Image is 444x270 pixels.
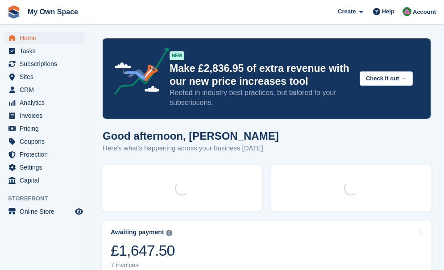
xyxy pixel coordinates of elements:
[103,130,279,142] h1: Good afternoon, [PERSON_NAME]
[4,135,84,148] a: menu
[20,161,73,174] span: Settings
[4,161,84,174] a: menu
[4,205,84,218] a: menu
[4,83,84,96] a: menu
[338,7,356,16] span: Create
[4,32,84,44] a: menu
[170,62,353,88] p: Make £2,836.95 of extra revenue with our new price increases tool
[20,148,73,161] span: Protection
[360,71,413,86] button: Check it out →
[403,7,411,16] img: Lucy Parry
[7,5,21,19] img: stora-icon-8386f47178a22dfd0bd8f6a31ec36ba5ce8667c1dd55bd0f319d3a0aa187defe.svg
[20,174,73,187] span: Capital
[382,7,394,16] span: Help
[111,241,175,260] div: £1,647.50
[20,32,73,44] span: Home
[20,135,73,148] span: Coupons
[24,4,82,19] a: My Own Space
[107,47,169,98] img: price-adjustments-announcement-icon-8257ccfd72463d97f412b2fc003d46551f7dbcb40ab6d574587a9cd5c0d94...
[4,45,84,57] a: menu
[20,109,73,122] span: Invoices
[4,96,84,109] a: menu
[74,206,84,217] a: Preview store
[20,205,73,218] span: Online Store
[413,8,436,17] span: Account
[20,71,73,83] span: Sites
[111,228,164,236] div: Awaiting payment
[103,143,279,154] p: Here's what's happening across your business [DATE]
[4,109,84,122] a: menu
[166,230,172,236] img: icon-info-grey-7440780725fd019a000dd9b08b2336e03edf1995a4989e88bcd33f0948082b44.svg
[4,174,84,187] a: menu
[8,194,89,203] span: Storefront
[111,262,175,269] div: 7 invoices
[4,148,84,161] a: menu
[4,58,84,70] a: menu
[20,96,73,109] span: Analytics
[20,122,73,135] span: Pricing
[170,88,353,108] p: Rooted in industry best practices, but tailored to your subscriptions.
[20,58,73,70] span: Subscriptions
[4,122,84,135] a: menu
[20,45,73,57] span: Tasks
[4,71,84,83] a: menu
[20,83,73,96] span: CRM
[170,51,184,60] div: NEW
